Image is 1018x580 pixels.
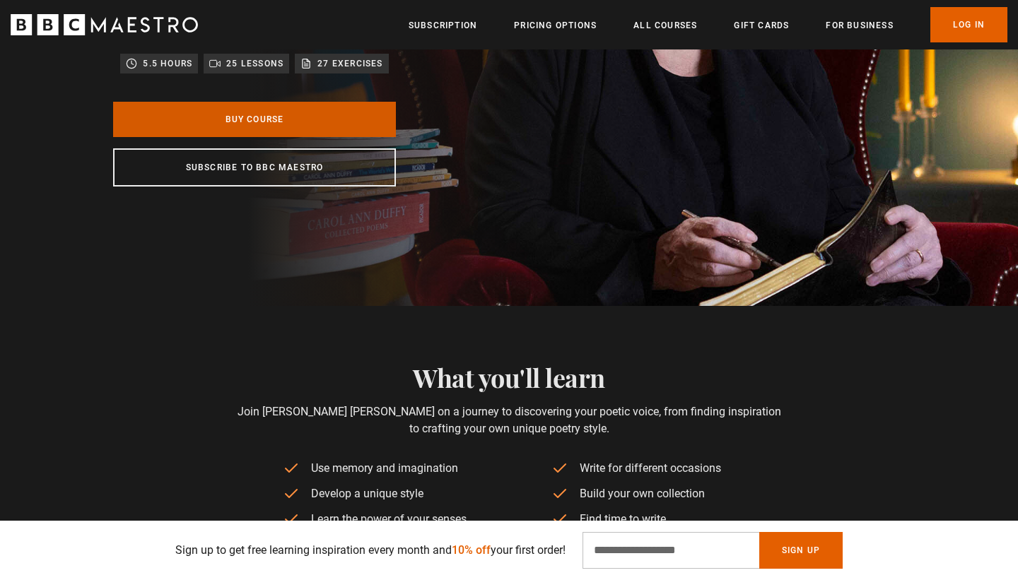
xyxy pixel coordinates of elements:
[235,362,783,392] h2: What you'll learn
[409,18,477,32] a: Subscription
[826,18,893,32] a: For business
[226,57,283,71] p: 25 lessons
[283,511,467,528] li: Learn the power of your senses
[930,7,1007,42] a: Log In
[514,18,597,32] a: Pricing Options
[283,485,467,502] li: Develop a unique style
[283,460,467,477] li: Use memory and imagination
[633,18,697,32] a: All Courses
[409,7,1007,42] nav: Primary
[175,542,566,559] p: Sign up to get free learning inspiration every month and your first order!
[235,403,783,437] p: Join [PERSON_NAME] [PERSON_NAME] on a journey to discovering your poetic voice, from finding insp...
[11,14,198,35] svg: BBC Maestro
[317,57,382,71] p: 27 exercises
[113,148,396,187] a: Subscribe to BBC Maestro
[143,57,192,71] p: 5.5 hours
[113,102,396,137] a: Buy Course
[734,18,789,32] a: Gift Cards
[551,511,735,528] li: Find time to write
[551,460,735,477] li: Write for different occasions
[551,485,735,502] li: Build your own collection
[452,543,491,557] span: 10% off
[759,532,843,569] button: Sign Up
